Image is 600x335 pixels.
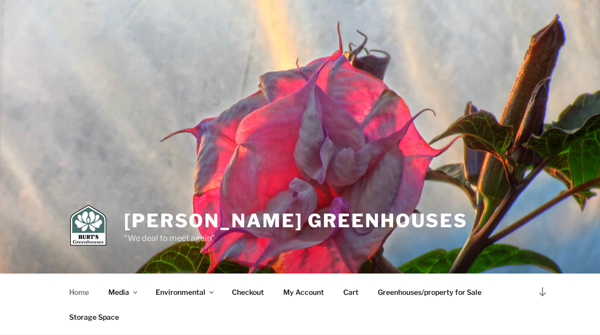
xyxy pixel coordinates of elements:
img: Burt's Greenhouses [70,205,106,246]
a: Home [60,280,98,304]
a: Checkout [223,280,273,304]
a: Cart [334,280,367,304]
a: My Account [274,280,333,304]
nav: Top Menu [60,280,540,329]
a: Storage Space [60,304,128,329]
a: Environmental [146,280,221,304]
a: [PERSON_NAME] Greenhouses [124,209,468,232]
a: Greenhouses/property for Sale [369,280,490,304]
p: "We deal to meet again" [124,232,468,245]
a: Media [99,280,145,304]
